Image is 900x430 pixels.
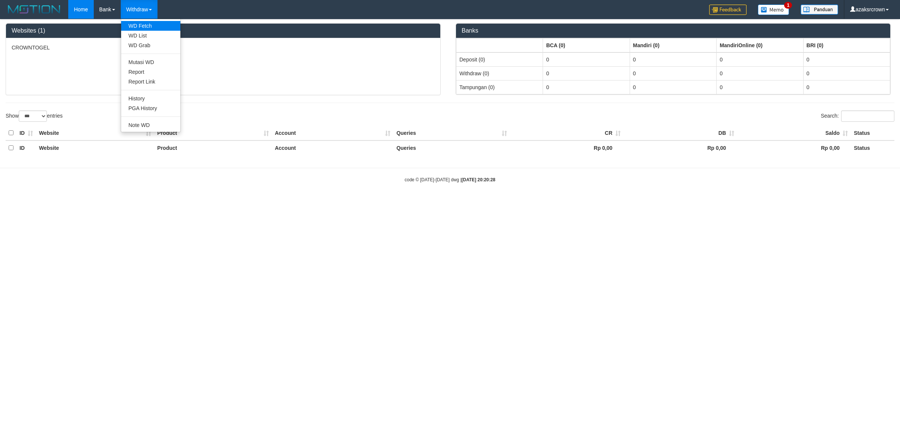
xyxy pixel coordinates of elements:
[784,2,792,9] span: 1
[510,126,624,140] th: CR
[801,4,838,15] img: panduan.png
[543,38,630,52] th: Group: activate to sort column ascending
[272,126,393,140] th: Account
[717,66,803,80] td: 0
[821,110,894,122] label: Search:
[456,66,543,80] td: Withdraw (0)
[405,177,495,182] small: code © [DATE]-[DATE] dwg |
[803,80,890,94] td: 0
[630,52,716,67] td: 0
[36,126,154,140] th: Website
[717,80,803,94] td: 0
[851,140,894,155] th: Status
[6,110,63,122] label: Show entries
[624,140,737,155] th: Rp 0,00
[154,140,272,155] th: Product
[16,140,36,155] th: ID
[121,94,180,103] a: History
[758,4,789,15] img: Button%20Memo.svg
[456,52,543,67] td: Deposit (0)
[121,103,180,113] a: PGA History
[803,38,890,52] th: Group: activate to sort column ascending
[121,120,180,130] a: Note WD
[737,140,851,155] th: Rp 0,00
[851,126,894,140] th: Status
[121,21,180,31] a: WD Fetch
[19,110,47,122] select: Showentries
[630,66,716,80] td: 0
[543,52,630,67] td: 0
[121,77,180,87] a: Report Link
[543,66,630,80] td: 0
[543,80,630,94] td: 0
[12,44,435,51] p: CROWNTOGEL
[737,126,851,140] th: Saldo
[510,140,624,155] th: Rp 0,00
[393,140,510,155] th: Queries
[121,31,180,40] a: WD List
[803,66,890,80] td: 0
[272,140,393,155] th: Account
[630,38,716,52] th: Group: activate to sort column ascending
[12,27,435,34] h3: Websites (1)
[456,38,543,52] th: Group: activate to sort column ascending
[803,52,890,67] td: 0
[16,126,36,140] th: ID
[154,126,272,140] th: Product
[121,57,180,67] a: Mutasi WD
[624,126,737,140] th: DB
[717,38,803,52] th: Group: activate to sort column ascending
[121,67,180,77] a: Report
[709,4,747,15] img: Feedback.jpg
[462,177,495,182] strong: [DATE] 20:20:28
[456,80,543,94] td: Tampungan (0)
[6,4,63,15] img: MOTION_logo.png
[717,52,803,67] td: 0
[841,110,894,122] input: Search:
[462,27,885,34] h3: Banks
[121,40,180,50] a: WD Grab
[36,140,154,155] th: Website
[393,126,510,140] th: Queries
[630,80,716,94] td: 0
